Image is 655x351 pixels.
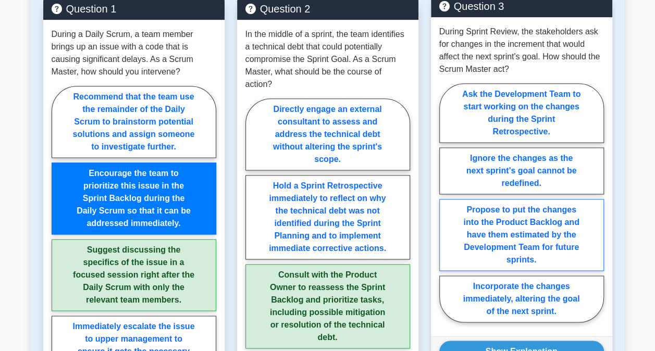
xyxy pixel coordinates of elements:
[439,26,604,76] p: During Sprint Review, the stakeholders ask for changes in the increment that would affect the nex...
[439,83,604,143] label: Ask the Development Team to start working on the changes during the Sprint Retrospective.
[52,162,216,234] label: Encourage the team to prioritize this issue in the Sprint Backlog during the Daily Scrum so that ...
[52,3,216,15] h5: Question 1
[52,239,216,311] label: Suggest discussing the specifics of the issue in a focused session right after the Daily Scrum wi...
[439,147,604,194] label: Ignore the changes as the next sprint's goal cannot be redefined.
[245,28,410,91] p: In the middle of a sprint, the team identifies a technical debt that could potentially compromise...
[52,28,216,78] p: During a Daily Scrum, a team member brings up an issue with a code that is causing significant de...
[52,86,216,158] label: Recommend that the team use the remainder of the Daily Scrum to brainstorm potential solutions an...
[439,199,604,271] label: Propose to put the changes into the Product Backlog and have them estimated by the Development Te...
[439,275,604,322] label: Incorporate the changes immediately, altering the goal of the next sprint.
[245,175,410,259] label: Hold a Sprint Retrospective immediately to reflect on why the technical debt was not identified d...
[245,98,410,170] label: Directly engage an external consultant to assess and address the technical debt without altering ...
[245,264,410,348] label: Consult with the Product Owner to reassess the Sprint Backlog and prioritize tasks, including pos...
[245,3,410,15] h5: Question 2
